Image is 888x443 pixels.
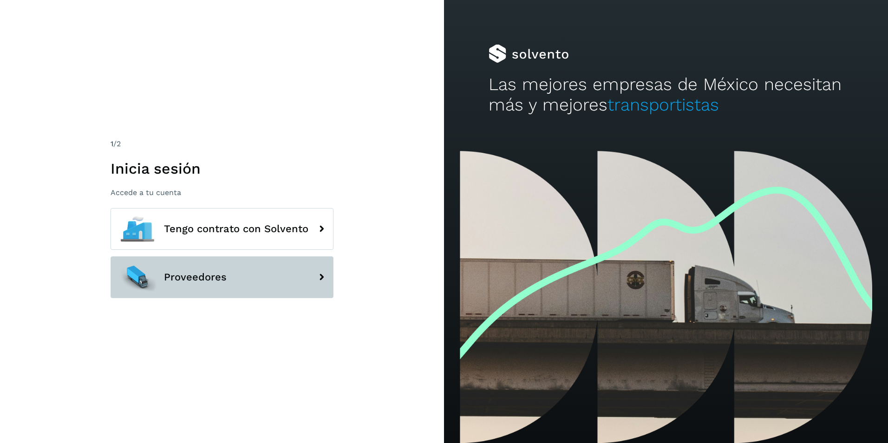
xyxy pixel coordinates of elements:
[111,139,113,148] span: 1
[164,223,308,235] span: Tengo contrato con Solvento
[607,95,719,115] span: transportistas
[111,138,333,150] div: /2
[164,272,227,283] span: Proveedores
[111,208,333,250] button: Tengo contrato con Solvento
[489,74,844,116] h2: Las mejores empresas de México necesitan más y mejores
[111,160,333,177] h1: Inicia sesión
[111,256,333,298] button: Proveedores
[111,188,333,197] p: Accede a tu cuenta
